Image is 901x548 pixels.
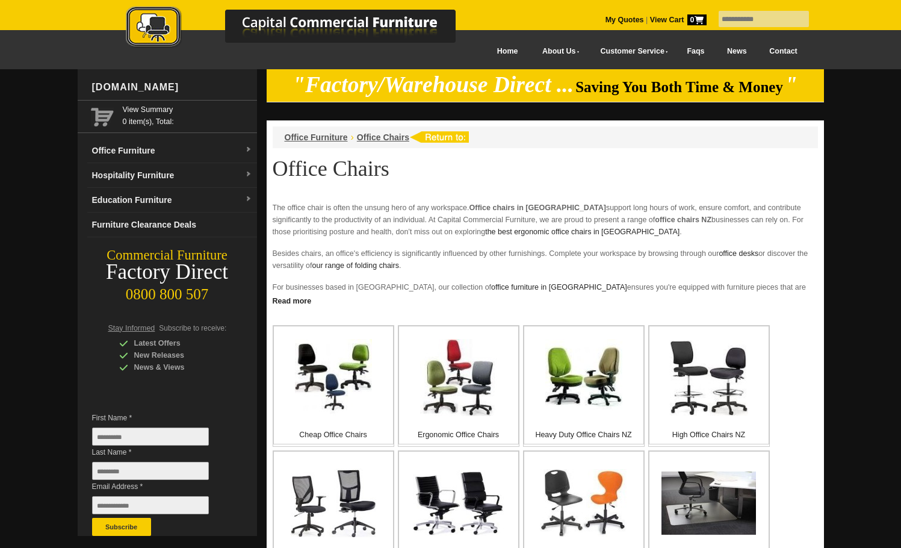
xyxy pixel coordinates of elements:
[267,292,824,307] a: Click to read more
[93,6,514,50] img: Capital Commercial Furniture Logo
[285,132,348,142] a: Office Furniture
[413,470,504,536] img: Executive Office Chairs
[485,228,680,236] a: the best ergonomic office chairs in [GEOGRAPHIC_DATA]
[87,69,257,105] div: [DOMAIN_NAME]
[676,38,716,65] a: Faqs
[123,104,252,126] span: 0 item(s), Total:
[295,339,372,416] img: Cheap Office Chairs
[78,264,257,281] div: Factory Direct
[78,280,257,303] div: 0800 800 507
[716,38,758,65] a: News
[92,446,227,458] span: Last Name *
[687,14,707,25] span: 0
[357,132,409,142] a: Office Chairs
[605,16,644,24] a: My Quotes
[92,481,227,493] span: Email Address *
[758,38,808,65] a: Contact
[93,6,514,54] a: Capital Commercial Furniture Logo
[273,325,394,447] a: Cheap Office Chairs Cheap Office Chairs
[119,361,234,373] div: News & Views
[661,472,756,535] img: Office Chair Mats
[399,429,518,441] p: Ergonomic Office Chairs
[670,340,748,416] img: High Office Chairs NZ
[119,349,234,361] div: New Releases
[409,131,469,143] img: return to
[87,213,257,237] a: Furniture Clearance Deals
[123,104,252,116] a: View Summary
[545,339,622,416] img: Heavy Duty Office Chairs NZ
[273,157,818,180] h1: Office Chairs
[245,146,252,154] img: dropdown
[719,249,758,258] a: office desks
[245,171,252,178] img: dropdown
[92,412,227,424] span: First Name *
[650,16,707,24] strong: View Cart
[529,38,587,65] a: About Us
[87,163,257,188] a: Hospitality Furnituredropdown
[119,337,234,349] div: Latest Offers
[92,518,151,536] button: Subscribe
[648,325,770,447] a: High Office Chairs NZ High Office Chairs NZ
[92,428,209,446] input: First Name *
[245,196,252,203] img: dropdown
[524,429,643,441] p: Heavy Duty Office Chairs NZ
[78,247,257,264] div: Commercial Furniture
[312,261,400,270] a: our range of folding chairs
[92,462,209,480] input: Last Name *
[587,38,675,65] a: Customer Service
[108,324,155,332] span: Stay Informed
[351,131,354,143] li: ›
[273,248,818,272] p: Besides chairs, an office's efficiency is significantly influenced by other furnishings. Complete...
[648,16,706,24] a: View Cart0
[291,469,376,537] img: Mesh Office Chairs
[274,429,393,441] p: Cheap Office Chairs
[655,216,711,224] strong: office chairs NZ
[420,339,497,416] img: Ergonomic Office Chairs
[469,204,606,212] strong: Office chairs in [GEOGRAPHIC_DATA]
[159,324,226,332] span: Subscribe to receive:
[273,202,818,238] p: The office chair is often the unsung hero of any workspace. support long hours of work, ensure co...
[293,72,574,97] em: "Factory/Warehouse Direct ...
[785,72,797,97] em: "
[523,325,645,447] a: Heavy Duty Office Chairs NZ Heavy Duty Office Chairs NZ
[649,429,769,441] p: High Office Chairs NZ
[491,283,627,291] a: office furniture in [GEOGRAPHIC_DATA]
[87,139,257,163] a: Office Furnituredropdown
[87,188,257,213] a: Education Furnituredropdown
[575,79,783,95] span: Saving You Both Time & Money
[273,281,818,317] p: For businesses based in [GEOGRAPHIC_DATA], our collection of ensures you're equipped with furnitu...
[92,496,209,514] input: Email Address *
[540,469,627,537] img: Plastic Office Chairs
[398,325,519,447] a: Ergonomic Office Chairs Ergonomic Office Chairs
